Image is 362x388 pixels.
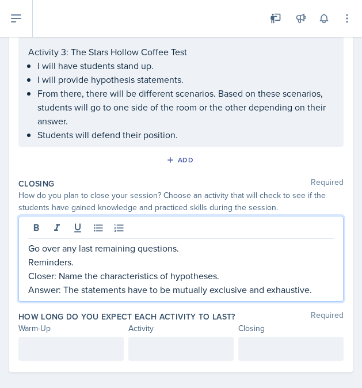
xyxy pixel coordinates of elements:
button: Add [162,151,200,169]
label: Closing [18,178,54,189]
span: Required [311,178,344,189]
p: Closer: Name the characteristics of hypotheses. [28,269,334,283]
p: Go over any last remaining questions. [28,241,334,255]
div: Activity [128,322,234,334]
div: How do you plan to close your session? Choose an activity that will check to see if the students ... [18,189,344,214]
p: Reminders. [28,255,334,269]
span: Required [311,311,344,322]
div: Closing [238,322,344,334]
p: From there, there will be different scenarios. Based on these scenarios, students will go to one ... [37,86,334,128]
p: I will have students stand up. [37,59,334,73]
label: How long do you expect each activity to last? [18,311,235,322]
p: Activity 3: The Stars Hollow Coffee Test [28,45,334,59]
div: Warm-Up [18,322,124,334]
p: Students will defend their position. [37,128,334,142]
p: Answer: The statements have to be mutually exclusive and exhaustive. [28,283,334,296]
p: I will provide hypothesis statements. [37,73,334,86]
div: Add [169,155,193,165]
